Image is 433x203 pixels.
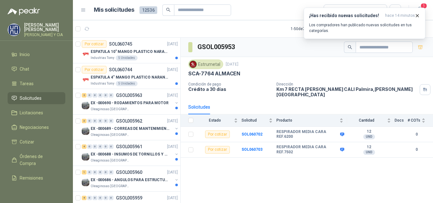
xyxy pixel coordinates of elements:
[93,196,97,200] div: 0
[20,66,29,73] span: Chat
[8,78,65,90] a: Tareas
[8,172,65,184] a: Remisiones
[82,40,107,48] div: Por cotizar
[116,55,138,60] div: 5 Unidades
[242,132,262,136] a: SOL060702
[20,109,43,116] span: Licitaciones
[242,114,276,127] th: Solicitud
[82,50,89,58] img: Company Logo
[87,170,92,174] div: 0
[167,195,178,201] p: [DATE]
[188,60,223,69] div: Estrumetal
[116,119,142,123] p: GSOL005962
[20,138,34,145] span: Cotizar
[347,129,391,134] b: 12
[116,144,142,149] p: GSOL005961
[103,93,108,98] div: 0
[103,144,108,149] div: 0
[93,93,97,98] div: 0
[94,5,134,15] h1: Mis solicitudes
[98,93,103,98] div: 0
[116,170,142,174] p: GSOL005960
[82,66,107,73] div: Por cotizar
[276,86,417,97] p: Km 7 RECTA [PERSON_NAME] CALI Palmira , [PERSON_NAME][GEOGRAPHIC_DATA]
[139,6,157,14] span: 12536
[276,145,339,155] b: RESPIRADOR MEDIA CARA REF.7502
[82,93,87,98] div: 2
[82,92,179,112] a: 2 0 0 0 0 0 GSOL005963[DATE] Company LogoEX -000690 - RODAMIENTOS PARA MOTOROleaginosas [GEOGRAPH...
[91,55,114,60] p: Industrias Tomy
[82,119,87,123] div: 3
[82,102,89,109] img: Company Logo
[8,92,65,104] a: Solicitudes
[93,119,97,123] div: 0
[167,67,178,73] p: [DATE]
[103,119,108,123] div: 0
[197,42,236,52] h3: GSOL005953
[98,196,103,200] div: 0
[408,118,420,123] span: # COTs
[109,67,132,72] p: SOL060744
[205,146,230,154] div: Por cotizar
[109,170,113,174] div: 0
[91,100,169,106] p: EX -000690 - RODAMIENTOS PARA MOTOR
[8,150,65,169] a: Órdenes de Compra
[8,107,65,119] a: Licitaciones
[109,119,113,123] div: 0
[98,119,103,123] div: 0
[408,147,425,153] b: 0
[8,8,40,15] img: Logo peakr
[347,118,386,123] span: Cantidad
[385,13,415,18] span: hace 14 minutos
[348,45,352,49] span: search
[91,49,170,55] p: ESPATULA 10" MANGO PLASTICO NARANJA MARCA TRUPPER
[8,63,65,75] a: Chat
[167,41,178,47] p: [DATE]
[304,8,425,39] button: ¡Has recibido nuevas solicitudes!hace 14 minutos Los compradores han publicado nuevas solicitudes...
[188,104,210,111] div: Solicitudes
[20,174,43,181] span: Remisiones
[167,169,178,175] p: [DATE]
[242,118,268,123] span: Solicitud
[91,132,131,137] p: Oleaginosas [GEOGRAPHIC_DATA][PERSON_NAME]
[103,170,108,174] div: 0
[109,93,113,98] div: 0
[20,153,59,167] span: Órdenes de Compra
[347,145,391,150] b: 12
[347,114,395,127] th: Cantidad
[190,61,197,68] img: Company Logo
[82,179,89,186] img: Company Logo
[109,144,113,149] div: 0
[167,92,178,98] p: [DATE]
[188,86,271,92] p: Crédito a 30 días
[309,22,420,34] p: Los compradores han publicado nuevas solicitudes en tus categorías.
[420,3,427,9] span: 1
[8,136,65,148] a: Cotizar
[87,119,92,123] div: 0
[276,82,417,86] p: Dirección
[98,170,103,174] div: 0
[408,131,425,137] b: 0
[309,13,383,18] h3: ¡Has recibido nuevas solicitudes!
[188,70,240,77] p: SCA-7764 ALMACEN
[82,196,87,200] div: 4
[82,144,87,149] div: 4
[82,168,179,189] a: 1 0 0 0 0 0 GSOL005960[DATE] Company LogoEX -000686 - ANGULOS PARA ESTRUCTURAS DE FOSA DE LOleagi...
[87,144,92,149] div: 0
[242,147,262,152] a: SOL060703
[98,144,103,149] div: 0
[87,93,92,98] div: 0
[167,118,178,124] p: [DATE]
[109,42,132,46] p: SOL060745
[328,7,341,14] div: Todas
[116,93,142,98] p: GSOL005963
[20,124,49,131] span: Negociaciones
[8,187,65,199] a: Configuración
[82,117,179,137] a: 3 0 0 0 0 0 GSOL005962[DATE] Company LogoEX -000689 - CORREAS DE MANTENIMIENTOOleaginosas [GEOGRA...
[91,107,131,112] p: Oleaginosas [GEOGRAPHIC_DATA][PERSON_NAME]
[93,170,97,174] div: 0
[91,177,170,183] p: EX -000686 - ANGULOS PARA ESTRUCTURAS DE FOSA DE L
[363,134,375,139] div: UND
